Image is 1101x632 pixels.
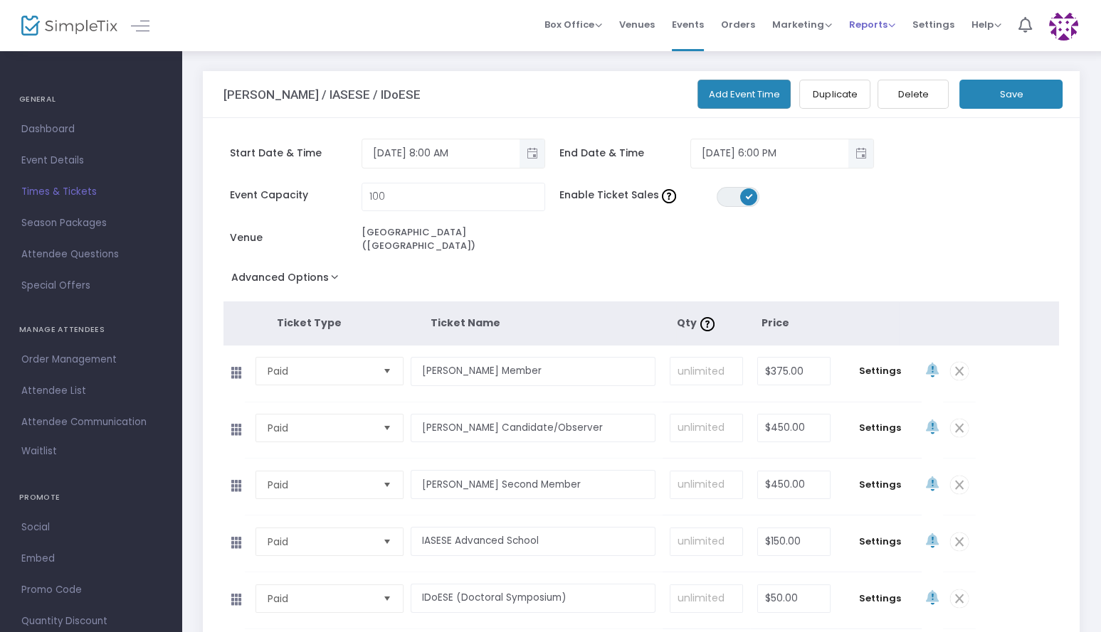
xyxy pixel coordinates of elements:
span: End Date & Time [559,146,690,161]
span: Help [971,18,1001,31]
span: Reports [849,18,895,31]
button: Toggle popup [520,139,544,168]
button: Select [377,585,397,612]
button: Add Event Time [697,80,791,109]
input: unlimited [670,585,742,612]
h4: GENERAL [19,85,162,114]
span: Start Date & Time [230,146,361,161]
input: unlimited [670,471,742,498]
span: Waitlist [21,444,57,459]
button: Select [377,471,397,498]
input: Enter a ticket type name. e.g. General Admission [411,527,655,556]
input: Enter a ticket type name. e.g. General Admission [411,357,655,386]
button: Select [377,414,397,441]
input: Price [758,585,831,612]
span: ON [745,193,752,200]
input: Select date & time [362,141,520,165]
img: question-mark [700,317,715,331]
input: Price [758,414,831,441]
input: Price [758,471,831,498]
span: Attendee Communication [21,413,160,432]
span: Special Offers [21,277,160,295]
span: Event Capacity [230,188,361,203]
input: unlimited [670,528,742,555]
span: Paid [268,364,372,378]
span: Paid [268,478,372,492]
span: Season Packages [21,214,160,232]
span: Settings [912,6,954,43]
span: Settings [845,421,915,435]
button: Toggle popup [848,139,873,168]
button: Advanced Options [223,267,352,293]
input: Price [758,528,831,555]
input: unlimited [670,358,742,385]
span: Settings [845,591,915,606]
span: Promo Code [21,581,160,599]
span: Events [672,6,704,43]
span: Orders [721,6,755,43]
span: Qty [677,316,718,330]
button: Duplicate [799,80,870,109]
span: Venue [230,230,361,245]
span: Box Office [544,18,602,31]
span: Quantity Discount [21,612,160,631]
span: Venues [619,6,655,43]
input: Enter a ticket type name. e.g. General Admission [411,470,655,499]
span: Paid [268,421,372,435]
h4: MANAGE ATTENDEES [19,316,162,344]
button: Select [377,528,397,555]
span: Paid [268,535,372,549]
h3: [PERSON_NAME] / IASESE / IDoESE [223,87,421,102]
span: Settings [845,478,915,492]
input: Price [758,358,831,385]
div: [GEOGRAPHIC_DATA] ([GEOGRAPHIC_DATA]) [362,225,545,253]
input: Enter a ticket type name. e.g. General Admission [411,584,655,613]
button: Save [959,80,1063,109]
input: unlimited [670,414,742,441]
span: Event Details [21,151,160,170]
span: Settings [845,535,915,549]
span: Order Management [21,350,160,369]
span: Enable Ticket Sales [559,188,716,203]
span: Marketing [772,18,832,31]
span: Embed [21,550,160,568]
span: Attendee Questions [21,245,160,264]
span: Price [762,316,789,330]
img: question-mark [662,189,676,203]
h4: PROMOTE [19,483,162,512]
input: Select date & time [691,141,848,165]
input: Enter a ticket type name. e.g. General Admission [411,414,655,443]
span: Social [21,518,160,537]
span: Times & Tickets [21,183,160,201]
span: Settings [845,364,915,378]
span: Ticket Name [431,316,500,330]
button: Delete [878,80,949,109]
span: Attendee List [21,382,160,400]
span: Paid [268,591,372,606]
button: Select [377,358,397,385]
span: Dashboard [21,120,160,139]
span: Ticket Type [277,316,342,330]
